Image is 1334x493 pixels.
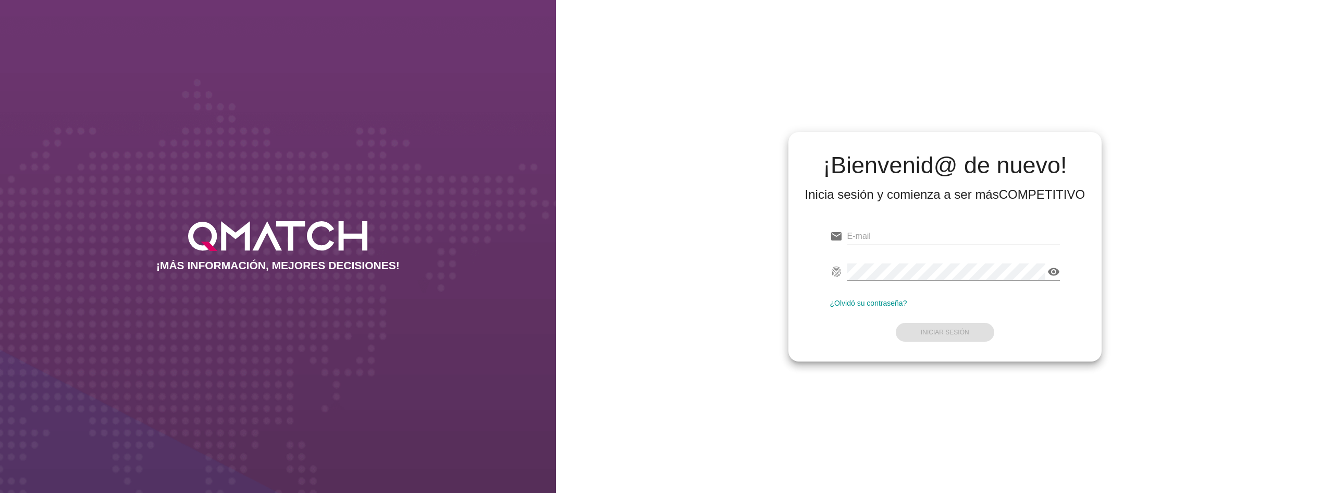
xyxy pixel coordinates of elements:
[830,230,843,243] i: email
[847,228,1060,245] input: E-mail
[805,153,1085,178] h2: ¡Bienvenid@ de nuevo!
[1047,266,1060,278] i: visibility
[830,299,907,307] a: ¿Olvidó su contraseña?
[805,186,1085,203] div: Inicia sesión y comienza a ser más
[156,259,400,272] h2: ¡MÁS INFORMACIÓN, MEJORES DECISIONES!
[830,266,843,278] i: fingerprint
[999,187,1085,201] strong: COMPETITIVO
